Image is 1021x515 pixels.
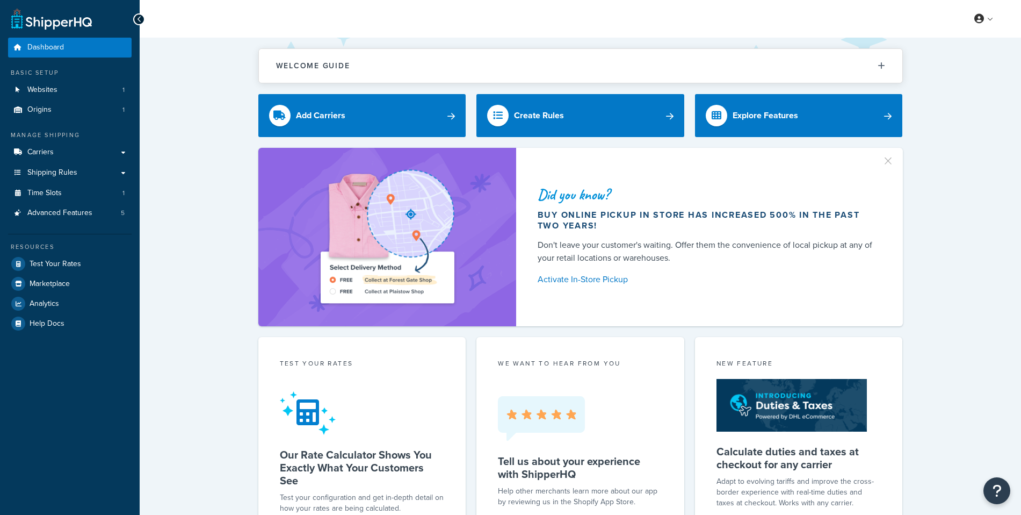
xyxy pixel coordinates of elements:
[8,80,132,100] a: Websites1
[121,209,125,218] span: 5
[8,68,132,77] div: Basic Setup
[27,43,64,52] span: Dashboard
[258,94,466,137] a: Add Carriers
[538,239,877,264] div: Don't leave your customer's waiting. Offer them the convenience of local pickup at any of your re...
[276,62,350,70] h2: Welcome Guide
[538,187,877,202] div: Did you know?
[498,486,663,507] p: Help other merchants learn more about our app by reviewing us in the Shopify App Store.
[27,209,92,218] span: Advanced Features
[538,210,877,231] div: Buy online pickup in store has increased 500% in the past two years!
[296,108,345,123] div: Add Carriers
[30,280,70,289] span: Marketplace
[8,100,132,120] li: Origins
[280,492,445,514] div: Test your configuration and get in-depth detail on how your rates are being calculated.
[498,455,663,481] h5: Tell us about your experience with ShipperHQ
[8,203,132,223] li: Advanced Features
[8,80,132,100] li: Websites
[280,448,445,487] h5: Our Rate Calculator Shows You Exactly What Your Customers See
[30,319,64,328] span: Help Docs
[8,314,132,333] a: Help Docs
[716,445,881,471] h5: Calculate duties and taxes at checkout for any carrier
[122,85,125,95] span: 1
[8,274,132,294] a: Marketplace
[8,242,132,252] div: Resources
[30,299,59,309] span: Analytics
[122,105,125,115] span: 1
[8,100,132,120] a: Origins1
[8,183,132,203] li: Time Slots
[8,38,132,58] a: Dashboard
[8,294,132,313] a: Analytics
[8,183,132,203] a: Time Slots1
[259,49,902,83] button: Welcome Guide
[716,476,881,509] p: Adapt to evolving tariffs and improve the cross-border experience with real-time duties and taxes...
[476,94,684,137] a: Create Rules
[8,163,132,183] a: Shipping Rules
[716,359,881,371] div: New Feature
[695,94,903,137] a: Explore Features
[8,254,132,274] a: Test Your Rates
[30,260,81,269] span: Test Your Rates
[8,142,132,162] a: Carriers
[27,148,54,157] span: Carriers
[27,85,57,95] span: Websites
[498,359,663,368] p: we want to hear from you
[514,108,564,123] div: Create Rules
[733,108,798,123] div: Explore Features
[538,272,877,287] a: Activate In-Store Pickup
[8,203,132,223] a: Advanced Features5
[983,477,1010,504] button: Open Resource Center
[27,189,62,198] span: Time Slots
[27,168,77,177] span: Shipping Rules
[290,164,484,310] img: ad-shirt-map-b0359fc47e01cab431d101c4b569394f6a03f54285957d908178d52f29eb9668.png
[8,131,132,140] div: Manage Shipping
[122,189,125,198] span: 1
[280,359,445,371] div: Test your rates
[27,105,52,115] span: Origins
